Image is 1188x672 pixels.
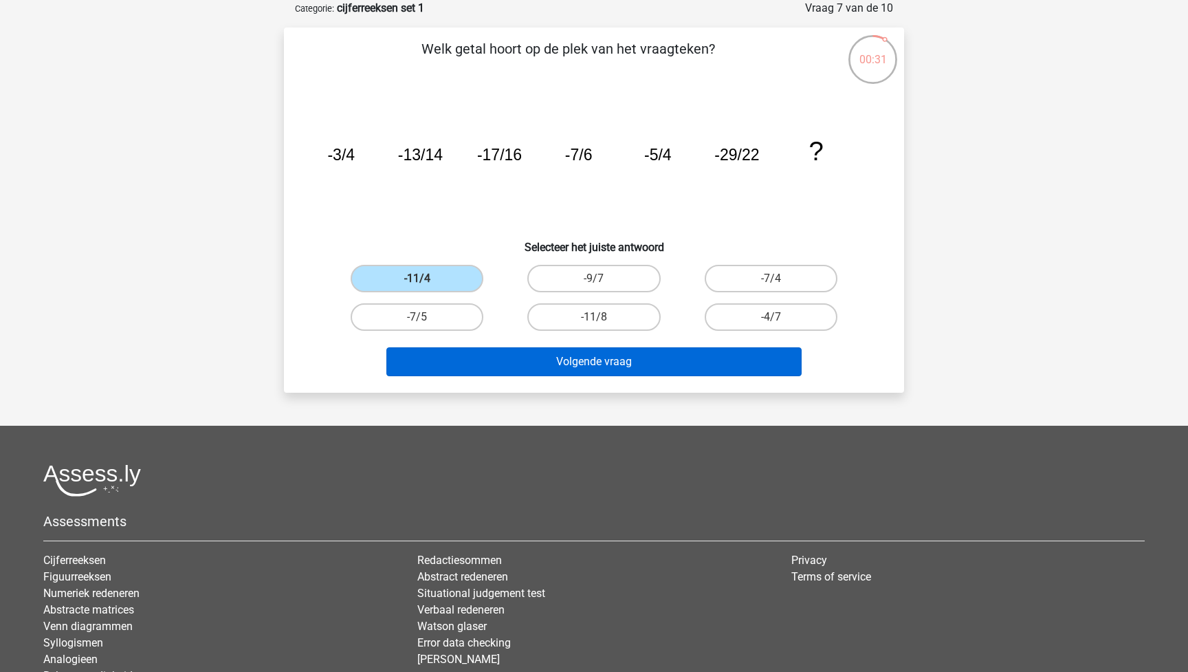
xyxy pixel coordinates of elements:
[43,587,140,600] a: Numeriek redeneren
[417,653,500,666] a: [PERSON_NAME]
[808,136,823,166] tspan: ?
[386,347,802,376] button: Volgende vraag
[306,39,830,80] p: Welk getal hoort op de plek van het vraagteken?
[43,620,133,633] a: Venn diagrammen
[417,620,487,633] a: Watson glaser
[306,230,882,254] h6: Selecteer het juiste antwoord
[43,464,141,497] img: Assessly logo
[705,265,837,292] label: -7/4
[565,146,593,164] tspan: -7/6
[43,636,103,649] a: Syllogismen
[417,636,511,649] a: Error data checking
[791,554,827,567] a: Privacy
[43,603,134,616] a: Abstracte matrices
[43,513,1145,530] h5: Assessments
[417,587,545,600] a: Situational judgement test
[791,570,871,583] a: Terms of service
[43,570,111,583] a: Figuurreeksen
[43,653,98,666] a: Analogieen
[417,570,508,583] a: Abstract redeneren
[351,265,483,292] label: -11/4
[43,554,106,567] a: Cijferreeksen
[714,146,759,164] tspan: -29/22
[295,3,334,14] small: Categorie:
[477,146,522,164] tspan: -17/16
[327,146,355,164] tspan: -3/4
[527,265,660,292] label: -9/7
[527,303,660,331] label: -11/8
[847,34,899,68] div: 00:31
[705,303,837,331] label: -4/7
[351,303,483,331] label: -7/5
[417,554,502,567] a: Redactiesommen
[417,603,505,616] a: Verbaal redeneren
[337,1,424,14] strong: cijferreeksen set 1
[644,146,672,164] tspan: -5/4
[398,146,443,164] tspan: -13/14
